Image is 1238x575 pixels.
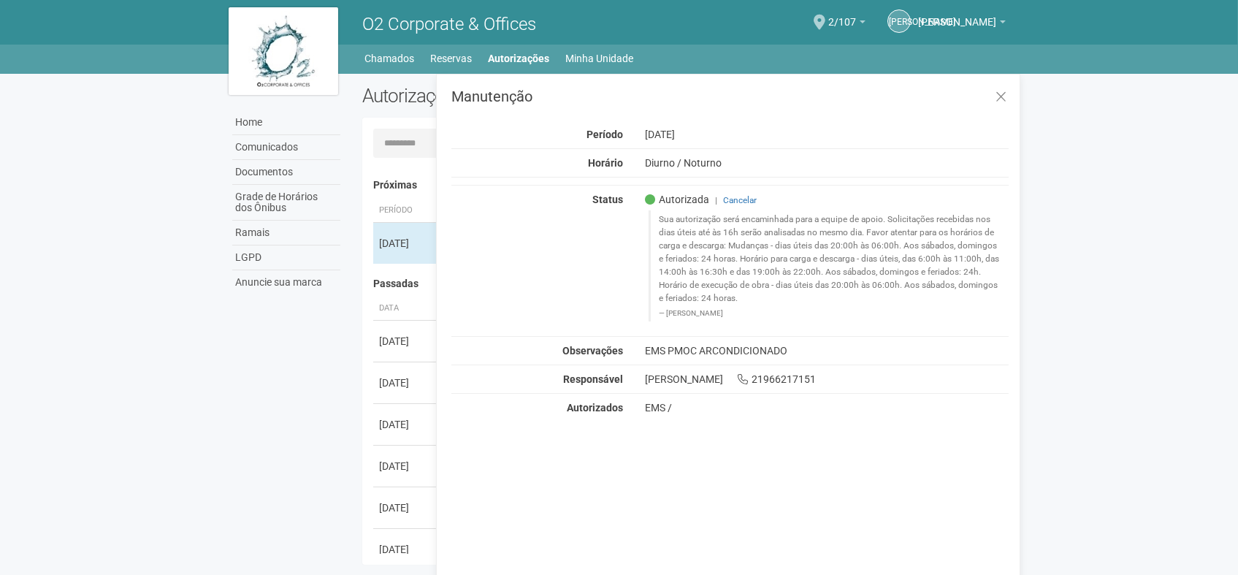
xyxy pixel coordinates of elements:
[562,345,623,357] strong: Observações
[379,500,433,515] div: [DATE]
[645,193,709,206] span: Autorizada
[451,89,1009,104] h3: Manutenção
[362,14,536,34] span: O2 Corporate & Offices
[723,195,757,205] a: Cancelar
[379,236,433,251] div: [DATE]
[586,129,623,140] strong: Período
[379,376,433,390] div: [DATE]
[592,194,623,205] strong: Status
[634,156,1020,170] div: Diurno / Noturno
[373,180,999,191] h4: Próximas
[232,185,340,221] a: Grade de Horários dos Ônibus
[588,157,623,169] strong: Horário
[232,135,340,160] a: Comunicados
[232,160,340,185] a: Documentos
[634,344,1020,357] div: EMS PMOC ARCONDICIONADO
[649,210,1009,321] blockquote: Sua autorização será encaminhada para a equipe de apoio. Solicitações recebidas nos dias úteis at...
[232,221,340,245] a: Ramais
[918,2,996,28] span: Juliana Oliveira
[373,297,439,321] th: Data
[379,417,433,432] div: [DATE]
[828,18,866,30] a: 2/107
[828,2,856,28] span: 2/107
[232,270,340,294] a: Anuncie sua marca
[373,199,439,223] th: Período
[634,128,1020,141] div: [DATE]
[373,278,999,289] h4: Passadas
[232,245,340,270] a: LGPD
[229,7,338,95] img: logo.jpg
[887,9,911,33] a: [PERSON_NAME]
[563,373,623,385] strong: Responsável
[634,373,1020,386] div: [PERSON_NAME] 21966217151
[659,308,1001,319] footer: [PERSON_NAME]
[379,334,433,349] div: [DATE]
[489,48,550,69] a: Autorizações
[365,48,415,69] a: Chamados
[379,542,433,557] div: [DATE]
[379,459,433,473] div: [DATE]
[232,110,340,135] a: Home
[362,85,675,107] h2: Autorizações
[431,48,473,69] a: Reservas
[567,402,623,414] strong: Autorizados
[918,18,1006,30] a: [PERSON_NAME]
[645,401,1009,414] div: EMS /
[566,48,634,69] a: Minha Unidade
[715,195,717,205] span: |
